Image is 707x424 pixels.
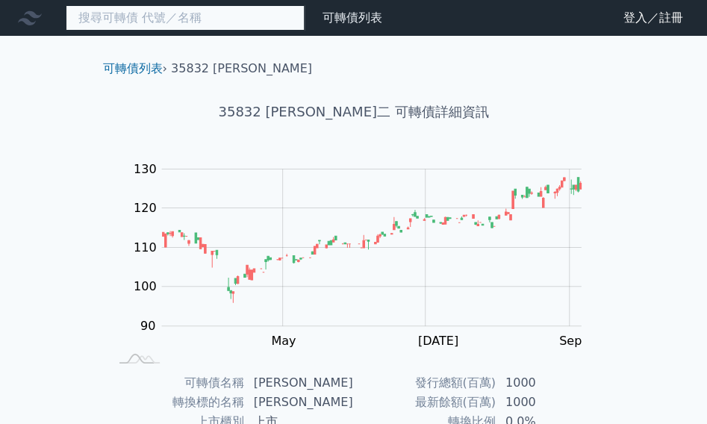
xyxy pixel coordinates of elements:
a: 可轉債列表 [103,61,163,75]
li: › [103,60,167,78]
td: 發行總額(百萬) [354,373,496,393]
tspan: 90 [140,319,155,333]
td: 1000 [496,393,599,412]
td: 最新餘額(百萬) [354,393,496,412]
input: 搜尋可轉債 代號／名稱 [66,5,305,31]
td: 轉換標的名稱 [109,393,245,412]
td: 可轉債名稱 [109,373,245,393]
tspan: 120 [134,201,157,215]
tspan: Sep [559,334,582,348]
td: [PERSON_NAME] [245,393,354,412]
li: 35832 [PERSON_NAME] [171,60,312,78]
g: Chart [125,162,603,378]
tspan: 110 [134,240,157,255]
h1: 35832 [PERSON_NAME]二 可轉債詳細資訊 [91,102,617,122]
td: 1000 [496,373,599,393]
td: [PERSON_NAME] [245,373,354,393]
tspan: 100 [134,279,157,293]
tspan: [DATE] [418,334,458,348]
a: 登入／註冊 [611,6,695,30]
a: 可轉債列表 [323,10,382,25]
tspan: May [271,334,296,348]
tspan: 130 [134,162,157,176]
